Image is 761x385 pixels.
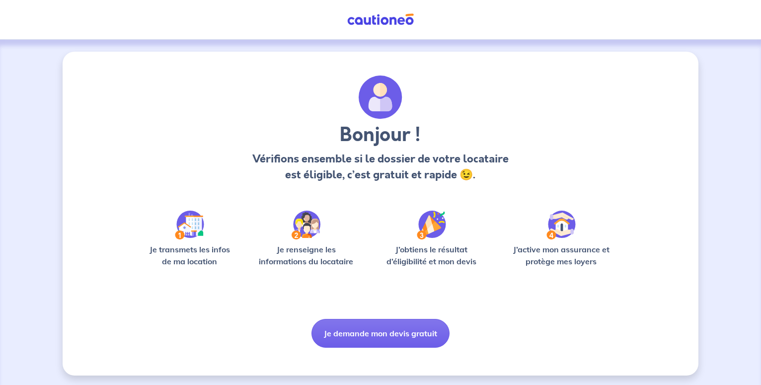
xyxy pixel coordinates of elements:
img: /static/bfff1cf634d835d9112899e6a3df1a5d/Step-4.svg [546,211,576,239]
p: Je transmets les infos de ma location [142,243,237,267]
img: /static/f3e743aab9439237c3e2196e4328bba9/Step-3.svg [417,211,446,239]
img: /static/90a569abe86eec82015bcaae536bd8e6/Step-1.svg [175,211,204,239]
p: Vérifions ensemble si le dossier de votre locataire est éligible, c’est gratuit et rapide 😉. [249,151,511,183]
p: J’obtiens le résultat d’éligibilité et mon devis [376,243,488,267]
p: Je renseigne les informations du locataire [253,243,360,267]
img: archivate [359,76,402,119]
button: Je demande mon devis gratuit [311,319,450,348]
img: Cautioneo [343,13,418,26]
p: J’active mon assurance et protège mes loyers [503,243,619,267]
img: /static/c0a346edaed446bb123850d2d04ad552/Step-2.svg [292,211,320,239]
h3: Bonjour ! [249,123,511,147]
